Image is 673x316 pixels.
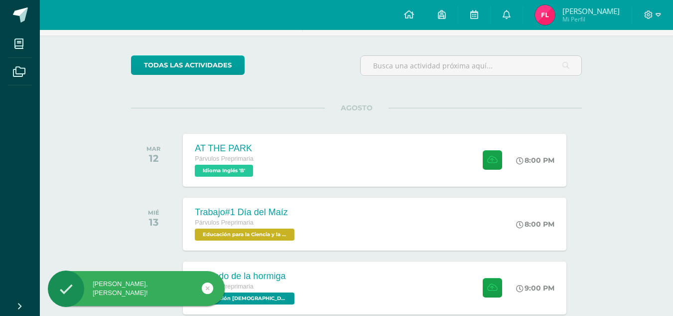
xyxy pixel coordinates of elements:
div: 8:00 PM [516,220,554,229]
div: MAR [146,145,160,152]
div: Aprendo de la hormiga [195,271,297,282]
a: todas las Actividades [131,55,245,75]
div: 8:00 PM [516,156,554,165]
span: Párvulos Preprimaria [195,155,254,162]
img: bf85a4635662439c09a59ca8110f6e81.png [535,5,555,25]
span: Mi Perfil [562,15,620,23]
div: Trabajo#1 Día del Maíz [195,207,297,218]
div: 12 [146,152,160,164]
span: [PERSON_NAME] [562,6,620,16]
span: AGOSTO [325,103,389,112]
div: AT THE PARK [195,143,256,154]
input: Busca una actividad próxima aquí... [361,56,581,75]
span: Educación Cristiana 'B' [195,293,294,305]
span: Párvulos Preprimaria [195,219,254,226]
div: 13 [148,216,159,228]
span: Idioma Inglés 'B' [195,165,253,177]
div: [PERSON_NAME], [PERSON_NAME]! [48,280,225,298]
div: 9:00 PM [516,284,554,293]
span: Educación para la Ciencia y la Ciudadanía 'B' [195,229,294,241]
div: MIÉ [148,209,159,216]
